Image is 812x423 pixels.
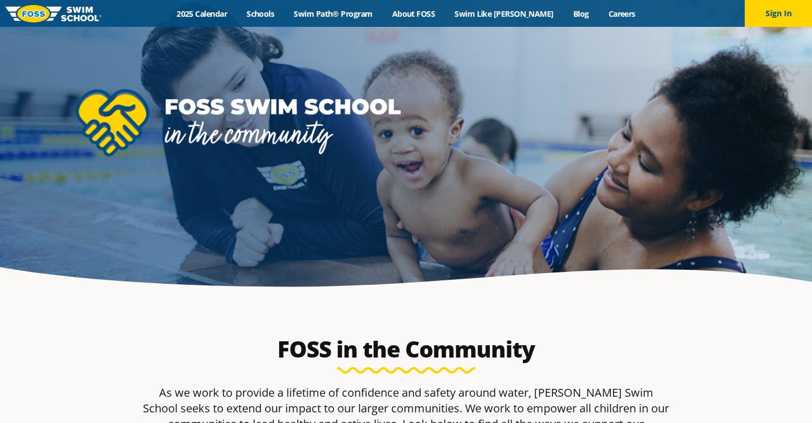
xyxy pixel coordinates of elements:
[563,8,598,19] a: Blog
[445,8,564,19] a: Swim Like [PERSON_NAME]
[167,8,237,19] a: 2025 Calendar
[382,8,445,19] a: About FOSS
[237,8,284,19] a: Schools
[284,8,382,19] a: Swim Path® Program
[254,336,559,363] h2: FOSS in the Community
[598,8,645,19] a: Careers
[6,5,101,22] img: FOSS Swim School Logo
